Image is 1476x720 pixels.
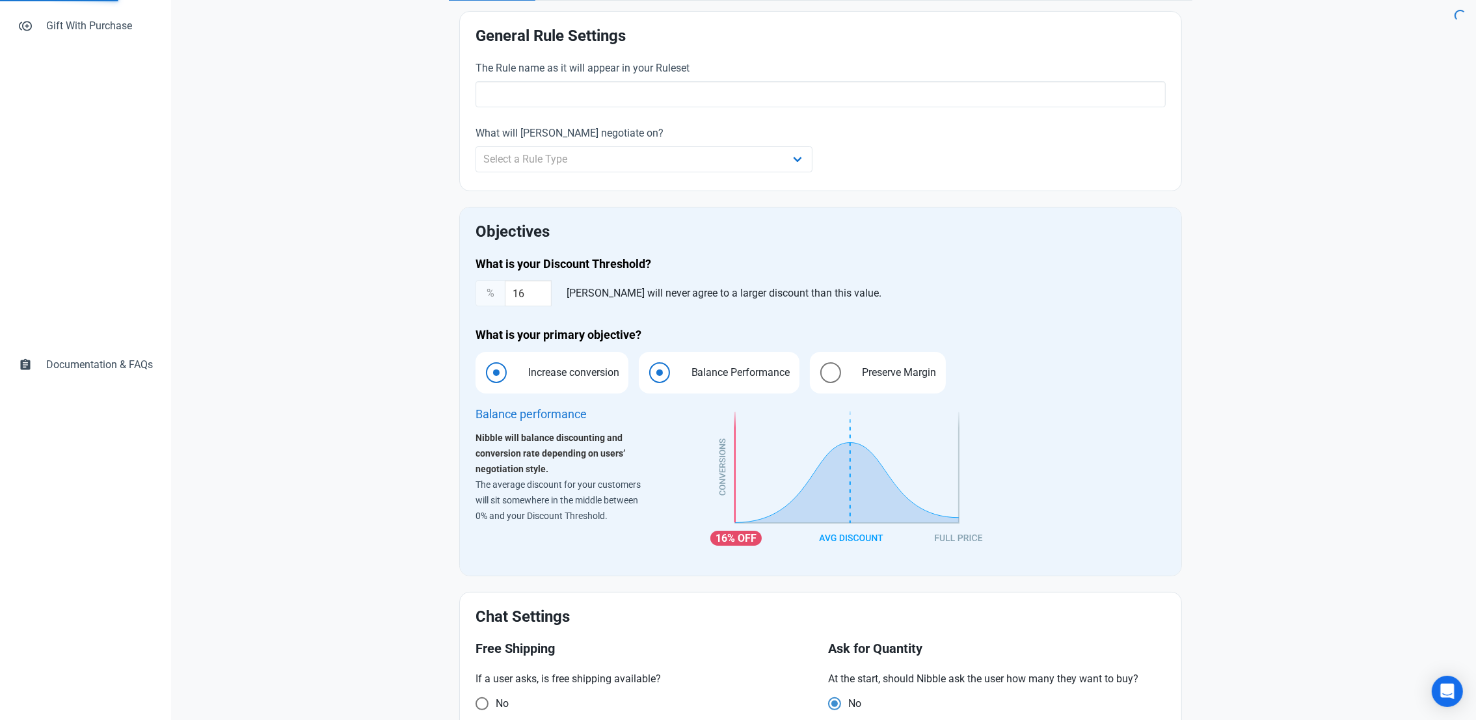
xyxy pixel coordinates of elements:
[561,280,887,306] div: [PERSON_NAME] will never agree to a larger discount than this value.
[678,365,797,380] span: Balance Performance
[10,349,161,380] a: assignmentDocumentation & FAQs
[489,697,509,710] span: No
[476,608,1166,626] h2: Chat Settings
[1432,676,1463,707] div: Open Intercom Messenger
[710,404,986,555] img: objective-balance-performance.svg
[476,477,647,524] p: The average discount for your customers will sit somewhere in the middle between 0% and your Disc...
[828,671,1166,687] p: At the start, should Nibble ask the user how many they want to buy?
[476,27,1166,45] h2: General Rule Settings
[710,531,762,546] div: 16%
[46,18,153,34] span: Gift With Purchase
[476,641,813,656] h3: Free Shipping
[46,357,153,373] span: Documentation & FAQs
[476,404,587,425] div: Balance performance
[841,697,861,710] span: No
[476,126,813,141] label: What will [PERSON_NAME] negotiate on?
[476,671,813,687] p: If a user asks, is free shipping available?
[19,18,32,31] span: control_point_duplicate
[476,223,1166,241] h2: Objectives
[476,60,1166,76] label: The Rule name as it will appear in your Ruleset
[10,10,161,42] a: control_point_duplicateGift With Purchase
[19,357,32,370] span: assignment
[515,365,626,380] span: Increase conversion
[828,641,1166,656] h3: Ask for Quantity
[476,256,1166,272] h4: What is your Discount Threshold?
[849,365,943,380] span: Preserve Margin
[476,327,1166,343] h4: What is your primary objective?
[476,433,625,474] strong: Nibble will balance discounting and conversion rate depending on users’ negotiation style.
